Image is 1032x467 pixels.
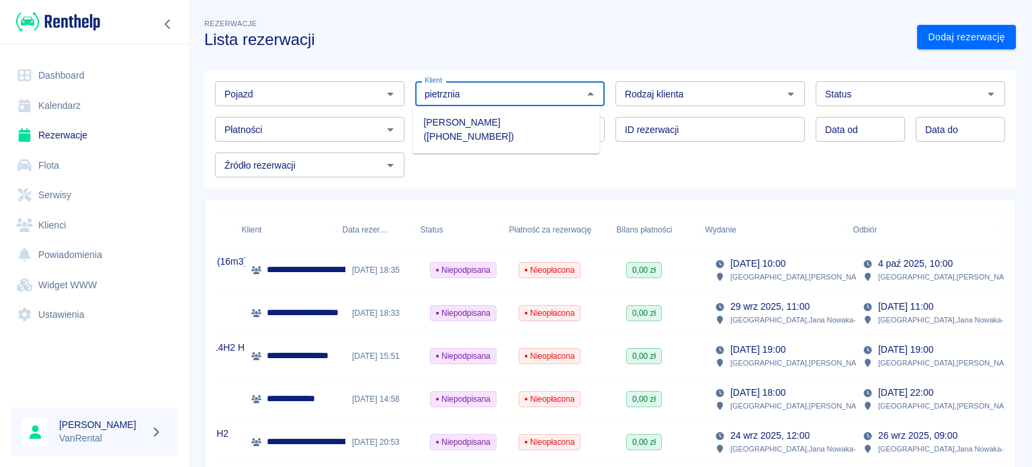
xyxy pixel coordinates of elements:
p: 26 wrz 2025, 09:00 [878,429,957,443]
p: [GEOGRAPHIC_DATA] , [PERSON_NAME] 63 [878,357,1027,369]
a: Klienci [11,210,178,241]
span: 0,00 zł [627,350,661,362]
div: [DATE] 14:58 [345,378,423,421]
div: Pojazd [114,211,235,249]
span: Nieopłacona [519,436,580,448]
h6: [PERSON_NAME] [59,418,145,431]
div: Płatność za rezerwację [509,211,592,249]
a: Powiadomienia [11,240,178,270]
img: Renthelp logo [16,11,100,33]
div: Status [421,211,443,249]
span: 0,00 zł [627,436,661,448]
div: Data rezerwacji [343,211,388,249]
div: Klient [242,211,262,249]
a: Kalendarz [11,91,178,121]
button: Sort [877,220,896,239]
span: Rezerwacje [204,19,257,28]
div: [DATE] 20:53 [345,421,423,464]
div: Bilans płatności [617,211,673,249]
p: [GEOGRAPHIC_DATA] , [PERSON_NAME] 63 [730,400,879,412]
span: Nieopłacona [519,264,580,276]
p: [GEOGRAPHIC_DATA] , [PERSON_NAME] 63 [878,271,1027,283]
p: [GEOGRAPHIC_DATA] , [PERSON_NAME] 63 [730,271,879,283]
p: [GEOGRAPHIC_DATA] , [PERSON_NAME] 63 [730,357,879,369]
span: Nieopłacona [519,393,580,405]
span: 0,00 zł [627,307,661,319]
p: [GEOGRAPHIC_DATA] , Jana Nowaka-[STREET_ADDRESS] [730,314,929,326]
span: Niepodpisana [431,307,496,319]
p: Fiat Ducato 35 Mj L3H2 [130,427,228,441]
div: Wydanie [705,211,736,249]
a: Widget WWW [11,270,178,300]
a: Rezerwacje [11,120,178,151]
p: [GEOGRAPHIC_DATA] , [PERSON_NAME] 63 [878,400,1027,412]
span: 0,00 zł [627,264,661,276]
button: Otwórz [381,156,400,175]
p: 4 paź 2025, 10:00 [878,257,953,271]
li: [PERSON_NAME] ([PHONE_NUMBER]) [413,112,599,148]
label: Klient [425,75,442,85]
button: Otwórz [381,120,400,139]
a: Dashboard [11,60,178,91]
div: Odbiór [853,211,877,249]
div: Status [414,211,503,249]
div: [DATE] 15:51 [345,335,423,378]
p: [DATE] 11:00 [878,300,933,314]
a: Renthelp logo [11,11,100,33]
div: Bilans płatności [610,211,699,249]
p: 29 wrz 2025, 11:00 [730,300,810,314]
span: Niepodpisana [431,264,496,276]
button: Zwiń nawigację [158,15,178,33]
input: DD.MM.YYYY [816,117,905,142]
span: Niepodpisana [431,436,496,448]
span: Niepodpisana [431,350,496,362]
p: [DATE] 19:00 [730,343,785,357]
div: Klient [235,211,336,249]
h3: Lista rezerwacji [204,30,906,49]
div: Płatność za rezerwację [503,211,610,249]
div: Odbiór [847,211,994,249]
p: [DATE] 10:00 [730,257,785,271]
a: Ustawienia [11,300,178,330]
span: 0,00 zł [627,393,661,405]
p: [GEOGRAPHIC_DATA] , Jana Nowaka-[STREET_ADDRESS] [730,443,929,455]
p: [DATE] 18:00 [730,386,785,400]
div: Data rezerwacji [336,211,414,249]
span: Nieopłacona [519,307,580,319]
button: Sort [388,220,407,239]
div: [DATE] 18:35 [345,249,423,292]
a: Dodaj rezerwację [917,25,1016,50]
div: Wydanie [699,211,847,249]
div: [DATE] 18:33 [345,292,423,335]
button: Otwórz [781,85,800,103]
p: VanRental [59,431,145,445]
button: Otwórz [381,85,400,103]
button: Otwórz [982,85,1000,103]
input: DD.MM.YYYY [916,117,1005,142]
p: [DATE] 19:00 [878,343,933,357]
p: [DATE] 22:00 [878,386,933,400]
span: Nieopłacona [519,350,580,362]
a: Flota [11,151,178,181]
button: Sort [736,220,755,239]
button: Zamknij [581,85,600,103]
span: Niepodpisana [431,393,496,405]
a: Serwisy [11,180,178,210]
p: 24 wrz 2025, 12:00 [730,429,810,443]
